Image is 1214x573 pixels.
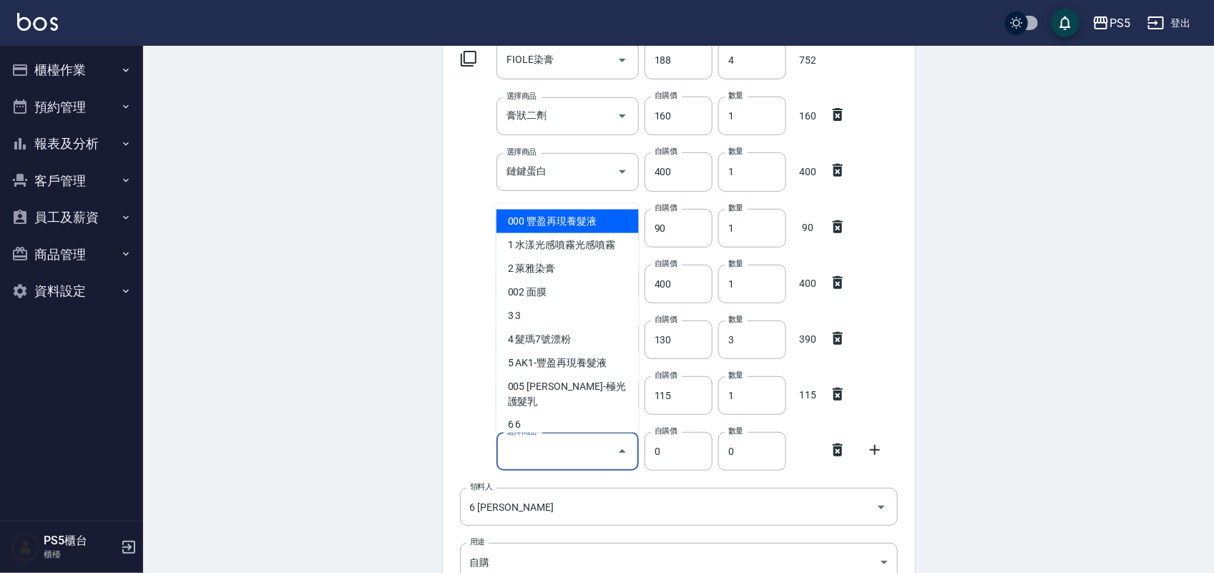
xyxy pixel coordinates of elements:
[611,104,634,127] button: Open
[655,258,677,269] label: 自購價
[6,236,137,273] button: 商品管理
[496,413,639,436] li: 6 6
[6,52,137,89] button: 櫃檯作業
[611,49,634,72] button: Open
[792,109,823,124] p: 160
[506,202,537,213] label: 選擇商品
[728,146,743,157] label: 數量
[506,91,537,102] label: 選擇商品
[611,440,634,463] button: Close
[870,496,893,519] button: Open
[6,162,137,200] button: 客戶管理
[470,537,485,547] label: 用途
[506,426,537,437] label: 選擇商品
[11,533,40,562] img: Person
[792,220,823,235] p: 90
[728,202,743,213] label: 數量
[792,388,823,403] p: 115
[496,351,639,374] li: 5 AK1-豐盈再現養髮液
[728,426,743,436] label: 數量
[792,276,823,291] p: 400
[1087,9,1136,38] button: PS5
[470,481,492,492] label: 領料人
[44,548,117,561] p: 櫃檯
[496,209,639,232] li: 000 豐盈再現養髮液
[17,13,58,31] img: Logo
[655,90,677,101] label: 自購價
[496,256,639,280] li: 2 萊雅染膏
[655,202,677,213] label: 自購價
[44,534,117,548] h5: PS5櫃台
[496,280,639,303] li: 002 面膜
[6,199,137,236] button: 員工及薪資
[792,53,823,68] p: 752
[655,370,677,381] label: 自購價
[6,125,137,162] button: 報表及分析
[1110,14,1130,32] div: PS5
[506,147,537,157] label: 選擇商品
[655,146,677,157] label: 自購價
[1051,9,1080,37] button: save
[6,273,137,310] button: 資料設定
[728,370,743,381] label: 數量
[496,374,639,413] li: 005 [PERSON_NAME]-極光護髮乳
[728,258,743,269] label: 數量
[792,332,823,347] p: 390
[611,160,634,183] button: Open
[6,89,137,126] button: 預約管理
[728,314,743,325] label: 數量
[728,90,743,101] label: 數量
[1142,10,1197,36] button: 登出
[655,314,677,325] label: 自購價
[496,327,639,351] li: 4 髮瑪7號漂粉
[655,426,677,436] label: 自購價
[792,165,823,180] p: 400
[496,303,639,327] li: 3 3
[496,232,639,256] li: 1 水漾光感噴霧光感噴霧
